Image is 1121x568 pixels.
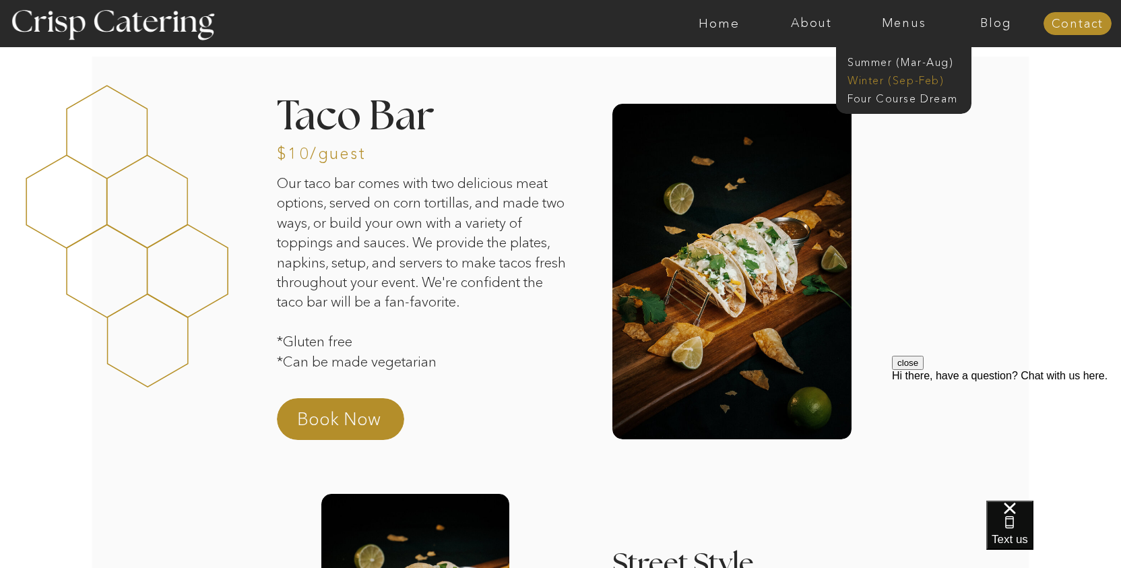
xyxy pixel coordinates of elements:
[950,17,1042,30] a: Blog
[858,17,950,30] a: Menus
[986,501,1121,568] iframe: podium webchat widget bubble
[765,17,858,30] a: About
[277,97,536,133] h2: Taco Bar
[847,91,968,104] a: Four Course Dream
[847,73,958,86] a: Winter (Sep-Feb)
[673,17,765,30] a: Home
[1044,18,1112,31] a: Contact
[277,146,354,158] h3: $10/guest
[297,407,416,439] a: Book Now
[892,356,1121,517] iframe: podium webchat widget prompt
[847,55,968,67] a: Summer (Mar-Aug)
[277,173,571,383] p: Our taco bar comes with two delicious meat options, served on corn tortillas, and made two ways, ...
